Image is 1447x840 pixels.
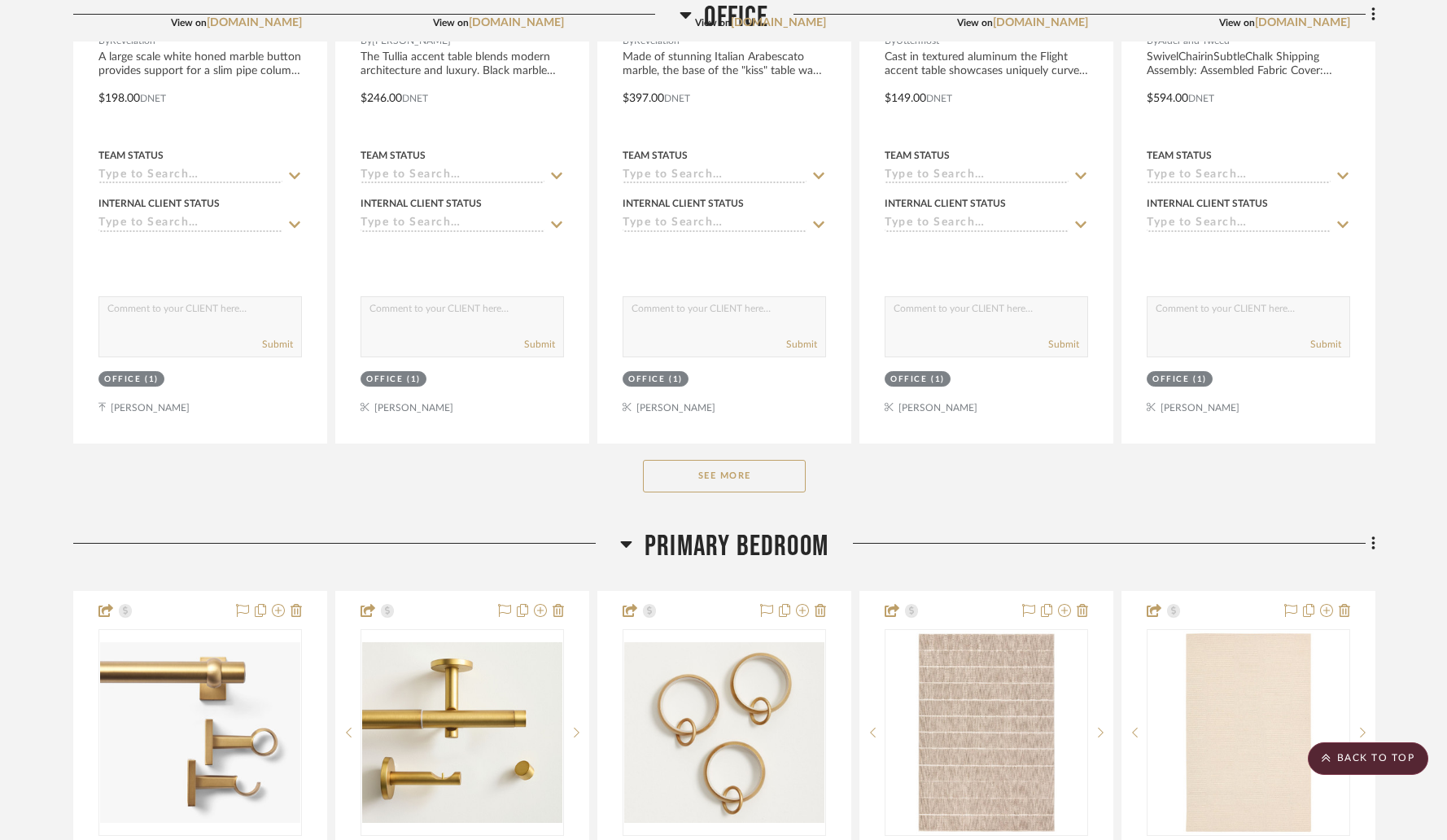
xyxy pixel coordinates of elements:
button: Submit [262,337,293,352]
div: Office [1152,374,1189,386]
input: Type to Search… [623,168,807,184]
input: Type to Search… [1147,217,1331,232]
div: Internal Client Status [623,196,744,211]
input: Type to Search… [361,217,544,232]
span: View on [1219,18,1255,28]
button: Submit [1310,337,1341,352]
input: Type to Search… [98,217,282,232]
input: Type to Search… [98,168,282,184]
div: (1) [1193,374,1207,386]
button: Submit [1048,337,1079,352]
a: [DOMAIN_NAME] [207,17,302,28]
div: Team Status [361,148,426,163]
a: [DOMAIN_NAME] [1255,17,1350,28]
a: [DOMAIN_NAME] [993,17,1088,28]
span: View on [433,18,469,28]
div: (1) [931,374,945,386]
span: View on [171,18,207,28]
scroll-to-top-button: BACK TO TOP [1308,742,1428,775]
span: View on [957,18,993,28]
div: Team Status [885,148,950,163]
span: View on [695,18,731,28]
div: Internal Client Status [1147,196,1268,211]
div: Internal Client Status [361,196,482,211]
button: See More [643,460,806,492]
input: Type to Search… [885,168,1069,184]
button: Submit [524,337,555,352]
input: Type to Search… [1147,168,1331,184]
div: Office [104,374,141,386]
div: Team Status [98,148,164,163]
div: (1) [145,374,159,386]
div: Office [890,374,927,386]
div: Internal Client Status [98,196,220,211]
input: Type to Search… [623,217,807,232]
input: Type to Search… [885,217,1069,232]
div: Internal Client Status [885,196,1006,211]
div: Office [366,374,403,386]
div: (1) [407,374,421,386]
img: COMPOSURE CMP07 7'6"X9'6" [916,631,1057,834]
div: Office [628,374,665,386]
div: Team Status [623,148,688,163]
div: (1) [669,374,683,386]
input: Type to Search… [361,168,544,184]
button: Submit [786,337,817,352]
img: Finnigan FGN09 8'6"x11'6" [1183,631,1314,834]
img: Quiet-Glide Double Curtain Round Rings [624,642,824,822]
img: Standard Curtain Rod & Wall Bracket [100,642,300,822]
img: Standard Modern Hardware Rod with Hidden Connection Bracket [362,642,562,822]
div: Team Status [1147,148,1212,163]
span: Primary Bedroom [645,529,828,564]
a: [DOMAIN_NAME] [731,17,826,28]
a: [DOMAIN_NAME] [469,17,564,28]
